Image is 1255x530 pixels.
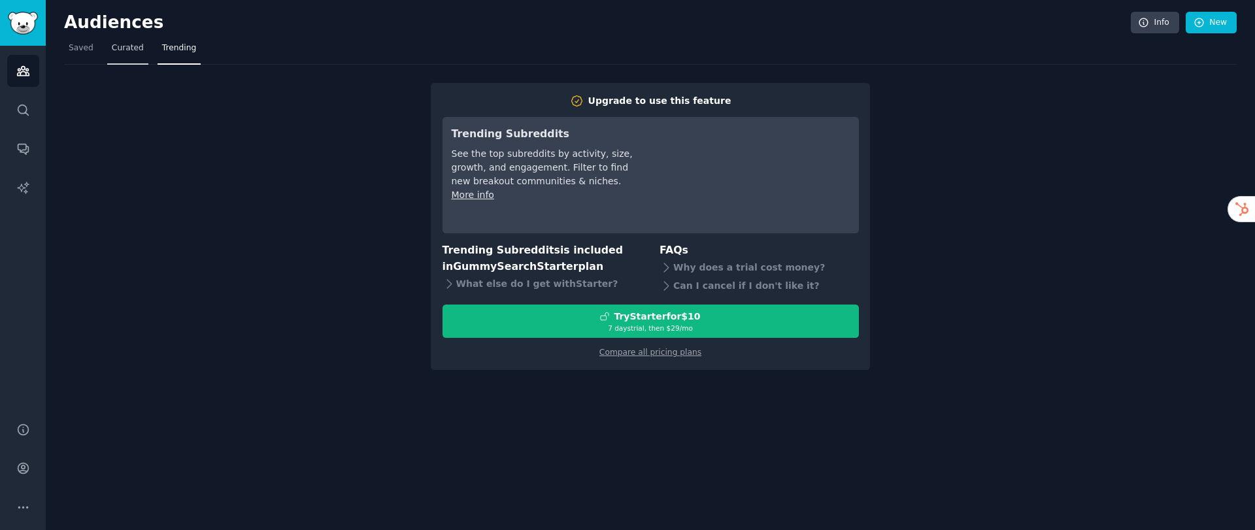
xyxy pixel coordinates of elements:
a: Compare all pricing plans [599,348,701,357]
div: What else do I get with Starter ? [443,274,642,293]
h3: Trending Subreddits is included in plan [443,242,642,274]
div: Upgrade to use this feature [588,94,731,108]
h3: Trending Subreddits [452,126,635,142]
a: More info [452,190,494,200]
h3: FAQs [660,242,859,259]
div: See the top subreddits by activity, size, growth, and engagement. Filter to find new breakout com... [452,147,635,188]
span: Trending [162,42,196,54]
span: GummySearch Starter [453,260,578,273]
a: Trending [158,38,201,65]
iframe: YouTube video player [654,126,850,224]
div: 7 days trial, then $ 29 /mo [443,323,858,333]
div: Try Starter for $10 [614,310,700,323]
h2: Audiences [64,12,1131,33]
a: Curated [107,38,148,65]
div: Why does a trial cost money? [660,259,859,277]
a: Saved [64,38,98,65]
a: Info [1131,12,1179,34]
a: New [1186,12,1237,34]
button: TryStarterfor$107 daystrial, then $29/mo [443,305,859,338]
div: Can I cancel if I don't like it? [660,277,859,295]
span: Curated [112,42,144,54]
span: Saved [69,42,93,54]
img: GummySearch logo [8,12,38,35]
